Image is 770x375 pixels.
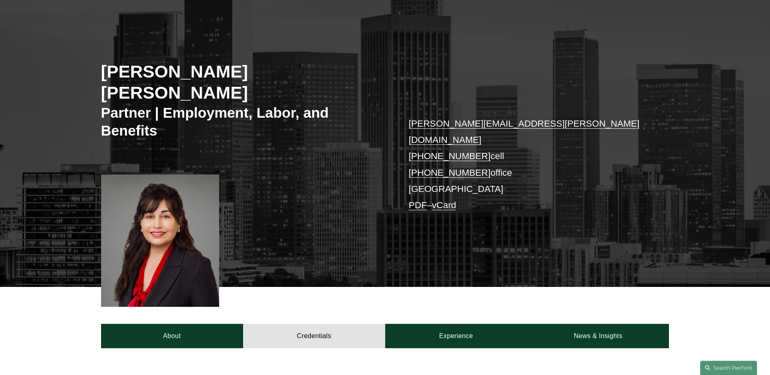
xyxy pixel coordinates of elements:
a: vCard [432,200,456,210]
h3: Partner | Employment, Labor, and Benefits [101,104,385,139]
a: News & Insights [527,324,669,348]
a: About [101,324,243,348]
a: [PERSON_NAME][EMAIL_ADDRESS][PERSON_NAME][DOMAIN_NAME] [409,119,640,145]
a: PDF [409,200,427,210]
a: [PHONE_NUMBER] [409,151,491,161]
p: cell office [GEOGRAPHIC_DATA] – [409,116,645,214]
h2: [PERSON_NAME] [PERSON_NAME] [101,61,385,103]
a: Experience [385,324,527,348]
a: [PHONE_NUMBER] [409,168,491,178]
a: Credentials [243,324,385,348]
a: Search this site [700,361,757,375]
